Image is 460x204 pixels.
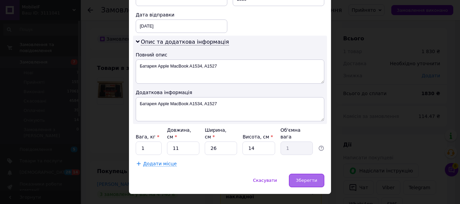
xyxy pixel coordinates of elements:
textarea: Батарея Apple MacBook A1534, A1527 [136,59,324,84]
span: Зберегти [296,178,317,183]
span: Скасувати [253,178,277,183]
label: Вага, кг [136,134,159,139]
div: Об'ємна вага [281,127,313,140]
div: Повний опис [136,51,324,58]
label: Висота, см [242,134,273,139]
label: Ширина, см [205,127,226,139]
span: Опис та додаткова інформація [141,39,229,45]
span: Додати місце [143,161,177,167]
div: Додаткова інформація [136,89,324,96]
label: Довжина, см [167,127,191,139]
div: Дата відправки [136,11,227,18]
textarea: Батарея Apple MacBook A1534, A1527 [136,97,324,121]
